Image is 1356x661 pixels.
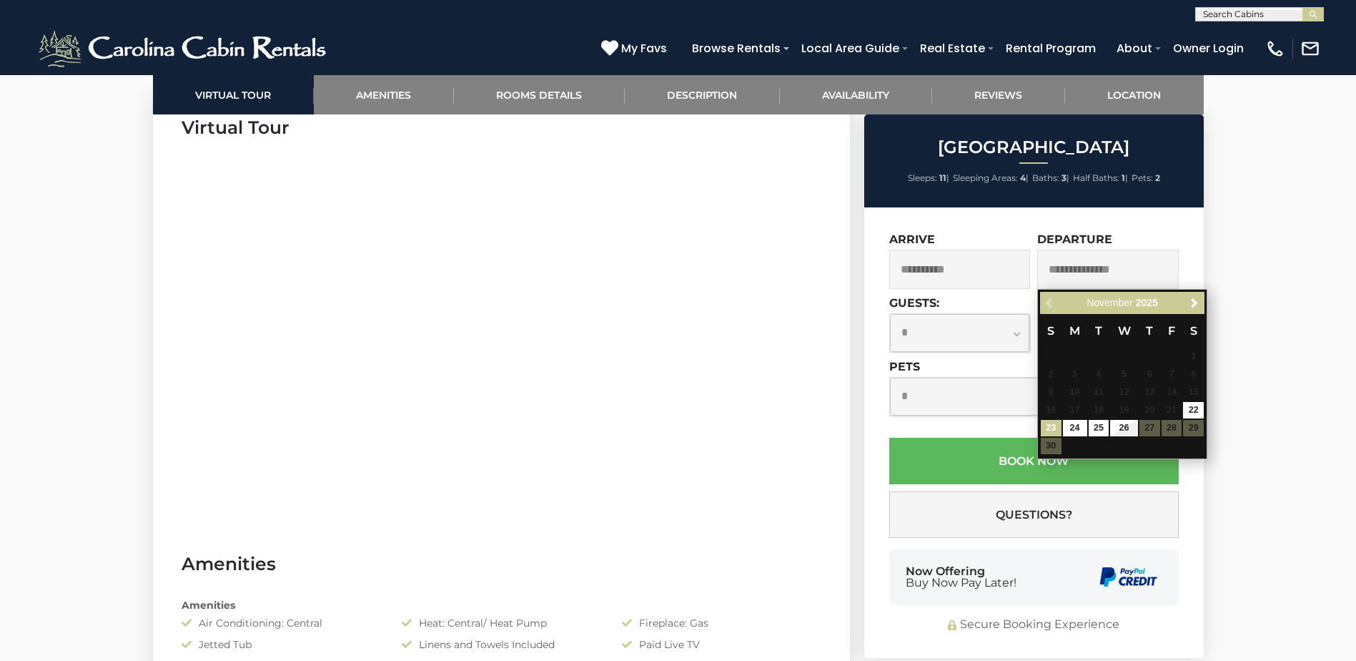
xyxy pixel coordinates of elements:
a: Local Area Guide [794,36,906,61]
span: 15 [1183,384,1204,401]
div: Fireplace: Gas [611,616,831,630]
label: Departure [1037,232,1112,246]
span: Sunday [1047,324,1054,338]
span: 2 [1041,366,1061,383]
a: Reviews [932,75,1065,114]
li: | [953,169,1029,187]
a: Virtual Tour [153,75,314,114]
span: 5 [1110,366,1137,383]
span: Monday [1069,324,1080,338]
span: 6 [1139,366,1160,383]
div: Linens and Towels Included [391,637,611,652]
span: 16 [1041,402,1061,418]
a: 23 [1041,420,1061,436]
span: Sleeping Areas: [953,172,1018,183]
li: | [1073,169,1128,187]
strong: 2 [1155,172,1160,183]
span: 11 [1089,384,1109,401]
span: Friday [1168,324,1175,338]
span: 14 [1162,384,1182,401]
span: 18 [1089,402,1109,418]
a: Next [1185,294,1203,312]
strong: 4 [1020,172,1026,183]
label: Pets [889,360,920,373]
a: 25 [1089,420,1109,436]
span: Buy Now Pay Later! [906,577,1016,589]
a: Rental Program [999,36,1103,61]
span: 3 [1063,366,1087,383]
button: Book Now [889,438,1179,484]
a: Real Estate [913,36,992,61]
span: Baths: [1032,172,1059,183]
a: About [1109,36,1159,61]
div: Jetted Tub [171,637,391,652]
a: Rooms Details [454,75,625,114]
span: My Favs [621,39,667,57]
h2: [GEOGRAPHIC_DATA] [868,138,1200,157]
a: 24 [1063,420,1087,436]
span: 4 [1089,366,1109,383]
span: Sleeps: [908,172,937,183]
div: Secure Booking Experience [889,617,1179,633]
img: phone-regular-white.png [1265,39,1285,59]
span: 8 [1183,366,1204,383]
span: Tuesday [1095,324,1102,338]
span: 19 [1110,402,1137,418]
span: 10 [1063,384,1087,401]
img: White-1-2.png [36,27,332,70]
span: 7 [1162,366,1182,383]
a: Owner Login [1166,36,1251,61]
span: 13 [1139,384,1160,401]
div: Paid Live TV [611,637,831,652]
a: Location [1065,75,1204,114]
span: Saturday [1190,324,1197,338]
strong: 1 [1122,172,1125,183]
span: November [1087,297,1133,308]
img: mail-regular-white.png [1300,39,1320,59]
label: Guests: [889,296,939,310]
button: Questions? [889,491,1179,538]
span: 2025 [1136,297,1158,308]
span: 17 [1063,402,1087,418]
div: Now Offering [906,566,1016,589]
li: | [908,169,949,187]
span: Wednesday [1118,324,1131,338]
a: Browse Rentals [685,36,788,61]
a: Availability [780,75,932,114]
a: 26 [1110,420,1137,436]
div: Amenities [171,598,832,612]
span: 20 [1139,402,1160,418]
div: Air Conditioning: Central [171,616,391,630]
li: | [1032,169,1069,187]
span: Half Baths: [1073,172,1119,183]
a: Description [625,75,780,114]
a: My Favs [601,39,670,58]
div: Heat: Central/ Heat Pump [391,616,611,630]
h3: Virtual Tour [182,115,821,140]
h3: Amenities [182,552,821,577]
strong: 11 [939,172,946,183]
label: Arrive [889,232,935,246]
a: 22 [1183,402,1204,418]
span: 1 [1183,348,1204,365]
strong: 3 [1061,172,1067,183]
span: Thursday [1146,324,1153,338]
span: Pets: [1132,172,1153,183]
a: Amenities [314,75,454,114]
span: Next [1189,298,1200,309]
span: 9 [1041,384,1061,401]
span: 12 [1110,384,1137,401]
